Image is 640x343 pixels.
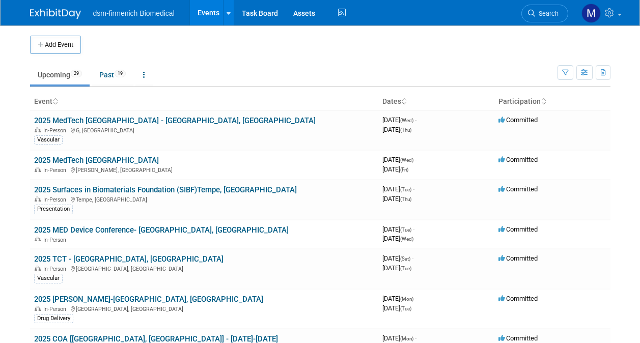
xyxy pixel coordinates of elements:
span: [DATE] [382,126,411,133]
span: Committed [498,185,538,193]
span: [DATE] [382,304,411,312]
span: In-Person [43,237,69,243]
span: (Mon) [400,296,413,302]
span: - [413,185,414,193]
div: Drug Delivery [34,314,73,323]
span: In-Person [43,306,69,312]
span: [DATE] [382,185,414,193]
a: 2025 MedTech [GEOGRAPHIC_DATA] - [GEOGRAPHIC_DATA], [GEOGRAPHIC_DATA] [34,116,316,125]
a: 2025 MED Device Conference- [GEOGRAPHIC_DATA], [GEOGRAPHIC_DATA] [34,225,289,235]
img: In-Person Event [35,266,41,271]
span: [DATE] [382,225,414,233]
span: (Sat) [400,256,410,262]
div: Vascular [34,274,63,283]
span: [DATE] [382,156,416,163]
span: [DATE] [382,334,416,342]
span: dsm-firmenich Biomedical [93,9,175,17]
span: (Fri) [400,167,408,173]
a: Search [521,5,568,22]
div: [GEOGRAPHIC_DATA], [GEOGRAPHIC_DATA] [34,304,374,312]
span: (Mon) [400,336,413,341]
a: Sort by Event Name [52,97,58,105]
span: - [415,156,416,163]
th: Dates [378,93,494,110]
span: 29 [71,70,82,77]
span: [DATE] [382,195,411,203]
span: In-Person [43,196,69,203]
th: Participation [494,93,610,110]
a: 2025 [PERSON_NAME]-[GEOGRAPHIC_DATA], [GEOGRAPHIC_DATA] [34,295,263,304]
span: - [413,225,414,233]
button: Add Event [30,36,81,54]
span: Committed [498,116,538,124]
span: 19 [115,70,126,77]
span: (Thu) [400,196,411,202]
img: Melanie Davison [581,4,601,23]
a: 2025 Surfaces in Biomaterials Foundation (SIBF)Tempe, [GEOGRAPHIC_DATA] [34,185,297,194]
span: Committed [498,156,538,163]
a: Past19 [92,65,133,84]
img: In-Person Event [35,237,41,242]
span: [DATE] [382,254,413,262]
div: [GEOGRAPHIC_DATA], [GEOGRAPHIC_DATA] [34,264,374,272]
span: [DATE] [382,116,416,124]
span: (Tue) [400,227,411,233]
div: [PERSON_NAME], [GEOGRAPHIC_DATA] [34,165,374,174]
img: ExhibitDay [30,9,81,19]
a: Upcoming29 [30,65,90,84]
span: - [415,295,416,302]
span: (Wed) [400,157,413,163]
span: Committed [498,225,538,233]
span: - [415,116,416,124]
span: (Tue) [400,306,411,311]
div: Presentation [34,205,73,214]
span: Search [535,10,559,17]
span: Committed [498,254,538,262]
span: - [415,334,416,342]
span: (Wed) [400,118,413,123]
span: [DATE] [382,235,413,242]
span: Committed [498,295,538,302]
div: G, [GEOGRAPHIC_DATA] [34,126,374,134]
img: In-Person Event [35,196,41,202]
a: 2025 MedTech [GEOGRAPHIC_DATA] [34,156,159,165]
span: In-Person [43,127,69,134]
span: In-Person [43,167,69,174]
a: 2025 TCT - [GEOGRAPHIC_DATA], [GEOGRAPHIC_DATA] [34,254,224,264]
img: In-Person Event [35,306,41,311]
div: Tempe, [GEOGRAPHIC_DATA] [34,195,374,203]
th: Event [30,93,378,110]
span: (Tue) [400,187,411,192]
span: [DATE] [382,165,408,173]
span: (Wed) [400,236,413,242]
img: In-Person Event [35,127,41,132]
span: In-Person [43,266,69,272]
img: In-Person Event [35,167,41,172]
span: (Tue) [400,266,411,271]
span: [DATE] [382,264,411,272]
span: Committed [498,334,538,342]
div: Vascular [34,135,63,145]
a: Sort by Participation Type [541,97,546,105]
span: [DATE] [382,295,416,302]
span: - [412,254,413,262]
span: (Thu) [400,127,411,133]
a: Sort by Start Date [401,97,406,105]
